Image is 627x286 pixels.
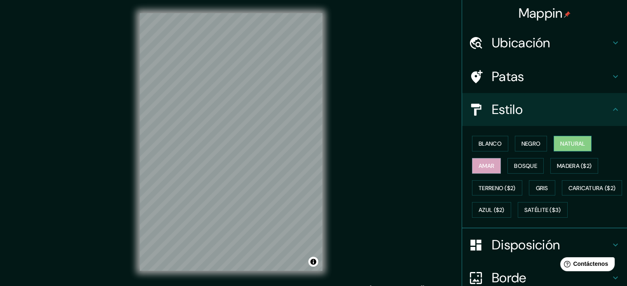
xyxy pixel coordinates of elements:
font: Caricatura ($2) [568,184,616,192]
font: Satélite ($3) [524,207,561,214]
button: Terreno ($2) [472,180,522,196]
font: Patas [492,68,524,85]
button: Amar [472,158,501,174]
font: Terreno ($2) [479,184,516,192]
button: Gris [529,180,555,196]
canvas: Mapa [140,13,322,271]
font: Estilo [492,101,523,118]
iframe: Lanzador de widgets de ayuda [554,254,618,277]
font: Negro [521,140,541,147]
font: Disposición [492,236,560,253]
button: Natural [554,136,592,151]
font: Gris [536,184,548,192]
font: Bosque [514,162,537,170]
button: Activar o desactivar atribución [308,257,318,267]
div: Ubicación [462,26,627,59]
font: Mappin [519,5,563,22]
button: Caricatura ($2) [562,180,622,196]
font: Natural [560,140,585,147]
button: Madera ($2) [550,158,598,174]
button: Blanco [472,136,508,151]
img: pin-icon.png [564,11,571,18]
button: Satélite ($3) [518,202,568,218]
button: Bosque [507,158,544,174]
font: Blanco [479,140,502,147]
div: Patas [462,60,627,93]
div: Estilo [462,93,627,126]
button: Negro [515,136,547,151]
font: Ubicación [492,34,550,51]
font: Azul ($2) [479,207,505,214]
div: Disposición [462,228,627,261]
font: Madera ($2) [557,162,592,170]
font: Amar [479,162,494,170]
button: Azul ($2) [472,202,511,218]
